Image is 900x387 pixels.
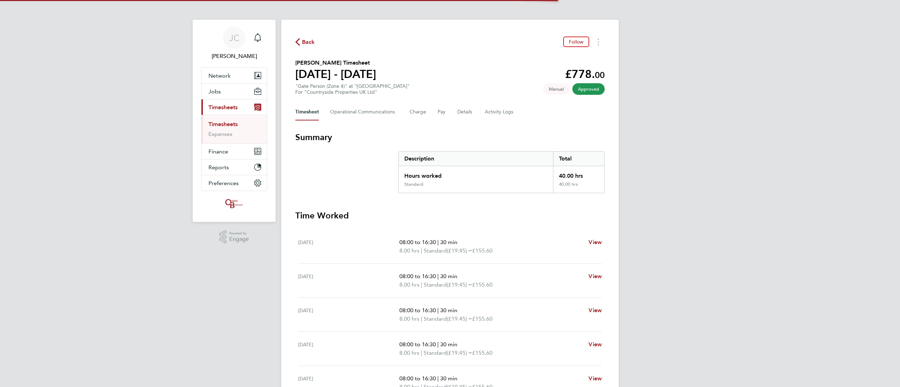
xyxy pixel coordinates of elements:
[201,144,267,159] button: Finance
[440,273,457,280] span: 30 min
[553,166,604,182] div: 40.00 hrs
[295,67,376,81] h1: [DATE] - [DATE]
[201,115,267,143] div: Timesheets
[440,341,457,348] span: 30 min
[589,340,602,349] a: View
[421,315,422,322] span: |
[399,166,553,182] div: Hours worked
[437,341,439,348] span: |
[295,132,605,143] h3: Summary
[424,281,447,289] span: Standard
[543,83,570,95] span: This timesheet was manually created.
[589,273,602,280] span: View
[553,152,604,166] div: Total
[295,210,605,221] h3: Time Worked
[440,307,457,314] span: 30 min
[589,239,602,245] span: View
[440,375,457,382] span: 30 min
[219,230,249,244] a: Powered byEngage
[421,281,422,288] span: |
[472,349,493,356] span: £155.60
[589,306,602,315] a: View
[447,315,472,322] span: (£19.45) =
[589,272,602,281] a: View
[421,247,422,254] span: |
[201,175,267,191] button: Preferences
[298,306,399,323] div: [DATE]
[437,239,439,245] span: |
[589,307,602,314] span: View
[201,68,267,83] button: Network
[421,349,422,356] span: |
[399,349,419,356] span: 8.00 hrs
[399,281,419,288] span: 8.00 hrs
[208,121,238,127] a: Timesheets
[595,70,605,80] span: 00
[472,315,493,322] span: £155.60
[447,247,472,254] span: (£19.45) =
[208,72,231,79] span: Network
[424,315,447,323] span: Standard
[589,238,602,247] a: View
[569,39,584,45] span: Follow
[193,20,276,222] nav: Main navigation
[208,104,238,111] span: Timesheets
[208,131,232,137] a: Expenses
[229,236,249,242] span: Engage
[563,37,589,47] button: Follow
[410,104,426,120] button: Charge
[437,375,439,382] span: |
[424,349,447,357] span: Standard
[572,83,605,95] span: This timesheet has been approved.
[399,315,419,322] span: 8.00 hrs
[565,67,605,81] app-decimal: £778.
[208,148,228,155] span: Finance
[298,340,399,357] div: [DATE]
[208,180,239,186] span: Preferences
[447,349,472,356] span: (£19.45) =
[201,27,267,60] a: JC[PERSON_NAME]
[298,238,399,255] div: [DATE]
[437,307,439,314] span: |
[592,37,605,47] button: Timesheets Menu
[440,239,457,245] span: 30 min
[208,88,221,95] span: Jobs
[457,104,474,120] button: Details
[295,104,319,120] button: Timesheet
[404,182,423,187] div: Standard
[295,89,410,95] div: For "Countryside Properties UK Ltd"
[295,59,376,67] h2: [PERSON_NAME] Timesheet
[447,281,472,288] span: (£19.45) =
[485,104,514,120] button: Activity Logs
[295,83,410,95] div: "Gate Person (Zone 4)" at "[GEOGRAPHIC_DATA]"
[224,198,244,209] img: oneillandbrennan-logo-retina.png
[589,375,602,382] span: View
[399,247,419,254] span: 8.00 hrs
[201,99,267,115] button: Timesheets
[295,38,315,46] button: Back
[424,247,447,255] span: Standard
[438,104,446,120] button: Pay
[229,230,249,236] span: Powered by
[399,341,436,348] span: 08:00 to 16:30
[472,247,493,254] span: £155.60
[302,38,315,46] span: Back
[201,84,267,99] button: Jobs
[201,198,267,209] a: Go to home page
[298,272,399,289] div: [DATE]
[399,307,436,314] span: 08:00 to 16:30
[399,239,436,245] span: 08:00 to 16:30
[589,374,602,383] a: View
[201,52,267,60] span: James Crawley
[589,341,602,348] span: View
[399,273,436,280] span: 08:00 to 16:30
[201,159,267,175] button: Reports
[472,281,493,288] span: £155.60
[398,151,605,193] div: Summary
[399,152,553,166] div: Description
[330,104,398,120] button: Operational Communications
[399,375,436,382] span: 08:00 to 16:30
[208,164,229,171] span: Reports
[437,273,439,280] span: |
[553,182,604,193] div: 40.00 hrs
